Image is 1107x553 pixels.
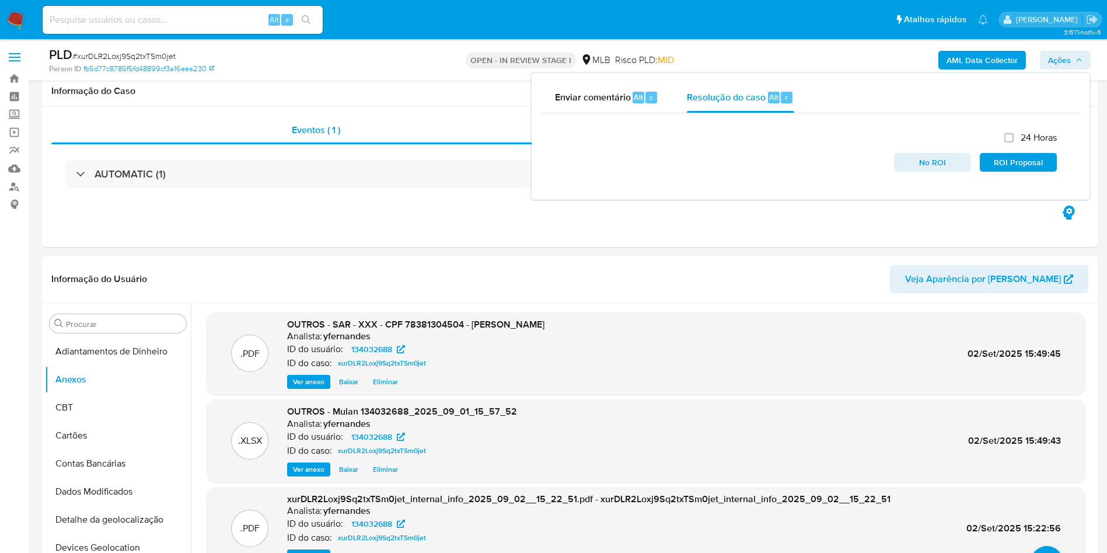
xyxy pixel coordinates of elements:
[45,506,191,534] button: Detalhe da geolocalização
[339,376,358,388] span: Baixar
[49,64,81,74] b: Person ID
[687,90,766,103] span: Resolução do caso
[1016,14,1082,25] p: yngrid.fernandes@mercadolivre.com
[240,522,260,535] p: .PDF
[615,54,674,67] span: Risco PLD:
[45,478,191,506] button: Dados Modificados
[1086,13,1098,26] a: Sair
[1004,133,1014,142] input: 24 Horas
[988,154,1049,171] span: ROI Proposal
[45,450,191,478] button: Contas Bancárias
[323,331,371,342] h6: yfernandes
[287,518,343,530] p: ID do usuário:
[373,464,398,475] span: Eliminar
[634,92,643,103] span: Alt
[1048,51,1071,69] span: Ações
[785,92,788,103] span: r
[293,376,324,388] span: Ver anexo
[287,318,544,331] span: OUTROS - SAR - XXX - CPF 78381304504 - [PERSON_NAME]
[344,342,412,356] a: 134032688
[95,168,166,180] h3: AUTOMATIC (1)
[344,430,412,444] a: 134032688
[287,445,332,457] p: ID do caso:
[83,64,214,74] a: fb5d77c8785f5fd48899cf3a16eea230
[287,405,517,418] span: OUTROS - Mulan 134032688_2025_09_01_15_57_52
[769,92,778,103] span: Alt
[581,54,610,67] div: MLB
[373,376,398,388] span: Eliminar
[968,347,1061,360] span: 02/Set/2025 15:49:45
[51,85,1088,97] h1: Informação do Caso
[287,375,330,389] button: Ver anexo
[287,418,322,430] p: Analista:
[649,92,653,103] span: c
[45,338,191,366] button: Adiantamentos de Dinheiro
[270,14,279,25] span: Alt
[344,517,412,531] a: 134032688
[292,123,340,137] span: Eventos ( 1 )
[351,430,392,444] span: 134032688
[333,444,431,458] a: xurDLR2Loxj9Sq2txTSm0jet
[49,45,72,64] b: PLD
[1040,51,1091,69] button: Ações
[966,521,1061,535] span: 02/Set/2025 15:22:56
[238,434,262,447] p: .XLSX
[285,14,289,25] span: s
[287,357,332,369] p: ID do caso:
[351,342,392,356] span: 134032688
[938,51,1026,69] button: AML Data Collector
[902,154,963,171] span: No ROI
[351,517,392,531] span: 134032688
[65,161,1074,187] div: AUTOMATIC (1)
[54,319,64,328] button: Procurar
[947,51,1018,69] b: AML Data Collector
[333,531,431,545] a: xurDLR2Loxj9Sq2txTSm0jet
[45,422,191,450] button: Cartões
[333,356,431,370] a: xurDLR2Loxj9Sq2txTSm0jet
[45,366,191,394] button: Anexos
[1021,132,1057,144] span: 24 Horas
[978,15,988,25] a: Notificações
[339,464,358,475] span: Baixar
[287,532,332,544] p: ID do caso:
[43,12,323,27] input: Pesquise usuários ou casos...
[905,265,1061,293] span: Veja Aparência por [PERSON_NAME]
[338,444,426,458] span: xurDLR2Loxj9Sq2txTSm0jet
[367,462,404,477] button: Eliminar
[287,431,343,443] p: ID do usuário:
[294,12,318,28] button: search-icon
[51,273,147,285] h1: Informação do Usuário
[367,375,404,389] button: Eliminar
[287,492,891,506] span: xurDLR2Loxj9Sq2txTSm0jet_internal_info_2025_09_02__15_22_51.pdf - xurDLR2Loxj9Sq2txTSm0jet_intern...
[323,418,371,430] h6: yfernandes
[980,153,1057,172] button: ROI Proposal
[293,464,324,475] span: Ver anexo
[333,462,364,477] button: Baixar
[338,356,426,370] span: xurDLR2Loxj9Sq2txTSm0jet
[287,331,322,342] p: Analista:
[72,50,176,62] span: # xurDLR2Loxj9Sq2txTSm0jet
[904,13,966,26] span: Atalhos rápidos
[466,52,576,68] p: OPEN - IN REVIEW STAGE I
[287,505,322,517] p: Analista:
[555,90,631,103] span: Enviar comentário
[66,319,181,329] input: Procurar
[287,462,330,477] button: Ver anexo
[45,394,191,422] button: CBT
[968,434,1061,447] span: 02/Set/2025 15:49:43
[240,347,260,360] p: .PDF
[338,531,426,545] span: xurDLR2Loxj9Sq2txTSm0jet
[333,375,364,389] button: Baixar
[890,265,1088,293] button: Veja Aparência por [PERSON_NAME]
[658,53,674,67] span: MID
[287,343,343,355] p: ID do usuário:
[323,505,371,517] h6: yfernandes
[894,153,971,172] button: No ROI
